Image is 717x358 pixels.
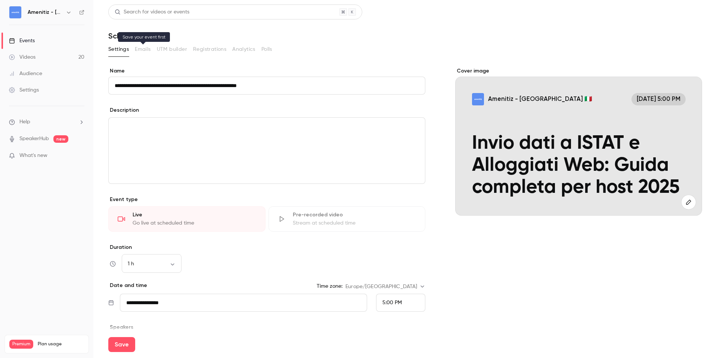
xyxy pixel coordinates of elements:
div: Events [9,37,35,44]
div: 1 h [122,260,181,268]
div: Live [133,211,256,219]
label: Description [108,107,139,114]
img: Amenitiz - Italia 🇮🇹 [9,6,21,18]
div: From [376,294,425,312]
span: Analytics [232,46,255,53]
label: Cover image [455,67,702,75]
span: UTM builder [157,46,187,53]
p: Date and time [108,282,147,289]
span: Polls [261,46,272,53]
li: help-dropdown-opener [9,118,84,126]
img: Invio dati a ISTAT e Alloggiati Web: Guida completa per host 2025 [472,93,484,105]
div: editor [109,118,425,183]
div: Go live at scheduled time [133,219,256,227]
label: Time zone: [317,283,342,290]
iframe: Noticeable Trigger [75,152,84,159]
label: Duration [108,244,425,251]
p: Amenitiz - [GEOGRAPHIC_DATA] 🇮🇹 [488,95,592,103]
p: Invio dati a ISTAT e Alloggiati Web: Guida completa per host 2025 [472,133,686,199]
div: LiveGo live at scheduled time [108,206,266,232]
span: Emails [135,46,150,53]
div: Audience [9,70,42,77]
span: Registrations [193,46,226,53]
button: Settings [108,43,129,55]
div: Europe/[GEOGRAPHIC_DATA] [345,283,425,290]
section: description [108,117,425,184]
span: Premium [9,340,33,349]
div: Pre-recorded video [293,211,416,219]
div: Settings [9,86,39,94]
div: Search for videos or events [115,8,189,16]
h1: Schedule event [108,31,702,40]
a: SpeakerHub [19,135,49,143]
span: [DATE] 5:00 PM [631,93,686,105]
span: Plan usage [38,341,84,347]
span: Help [19,118,30,126]
h6: Amenitiz - [GEOGRAPHIC_DATA] 🇮🇹 [28,9,63,16]
button: Save [108,337,135,352]
p: Event type [108,196,425,203]
span: What's new [19,152,47,160]
input: Tue, Feb 17, 2026 [120,294,367,312]
div: Stream at scheduled time [293,219,416,227]
label: Name [108,67,425,75]
div: Videos [9,53,35,61]
span: new [53,135,68,143]
div: Pre-recorded videoStream at scheduled time [269,206,426,232]
span: 5:00 PM [382,300,402,305]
